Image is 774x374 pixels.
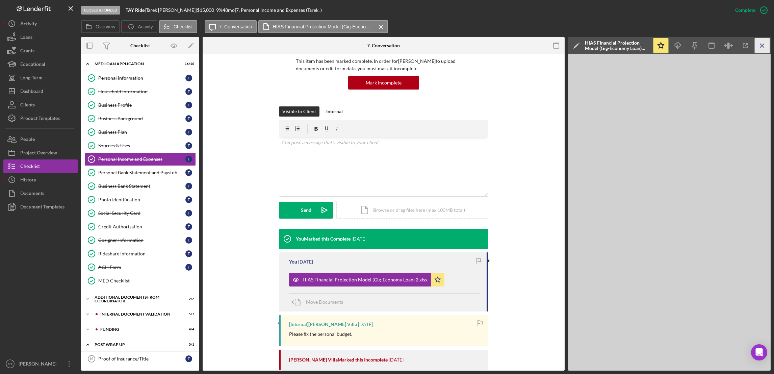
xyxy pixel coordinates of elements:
div: Personal Income and Expenses [98,156,185,162]
div: T [185,237,192,244]
div: T [185,115,192,122]
div: MED Loan Application [95,62,177,66]
div: Send [301,202,311,219]
div: You [289,259,297,265]
a: Photo IdentificationT [84,193,196,206]
div: T [185,355,192,362]
button: Send [279,202,333,219]
div: Personal Bank Statement and Paystub [98,170,185,175]
div: Photo Identification [98,197,185,202]
a: Personal InformationT [84,71,196,85]
div: Closed & Funded [81,6,120,15]
button: HIAS Financial Projection Model (Gig-Economy Loan) 2.xlsx [289,273,444,286]
b: TAY Ride [126,7,145,13]
div: T [185,250,192,257]
div: | [126,7,146,13]
p: Please fix the personal budget. [289,330,352,338]
button: Internal [323,106,346,117]
label: 7. Conversation [219,24,252,29]
div: Credit Authorization [98,224,185,229]
button: HIAS Financial Projection Model (Gig-Economy Loan) 2.xlsx [258,20,388,33]
div: T [185,196,192,203]
div: Internal [326,106,343,117]
div: Funding [100,327,177,331]
time: 2025-06-17 17:30 [298,259,313,265]
div: Tarek [PERSON_NAME] | [146,7,197,13]
div: Business Background [98,116,185,121]
div: Proof of Insurance/Title [98,356,185,361]
div: [Internal] [PERSON_NAME] Villa [289,322,357,327]
div: T [185,183,192,190]
div: T [185,210,192,217]
a: Personal Bank Statement and PaystubT [84,166,196,179]
div: Internal Document Validation [100,312,177,316]
div: T [185,264,192,271]
div: Sources & Uses [98,143,185,148]
button: MT[PERSON_NAME] [3,357,78,371]
div: Business Profile [98,102,185,108]
a: Cosigner InformationT [84,233,196,247]
label: Overview [96,24,115,29]
div: Household Information [98,89,185,94]
a: Business PlanT [84,125,196,139]
div: 16 / 16 [182,62,194,66]
div: T [185,223,192,230]
div: Business Plan [98,129,185,135]
div: Complete [735,3,755,17]
div: [PERSON_NAME] [17,357,61,372]
text: MT [8,362,12,366]
a: Sources & UsesT [84,139,196,152]
div: 48 mo [223,7,235,13]
div: MED Checklist [98,278,196,283]
div: Visible to Client [282,106,316,117]
div: 5 / 7 [182,312,194,316]
div: Social Security Card [98,210,185,216]
button: Move Documents [289,294,350,310]
iframe: Document Preview [568,54,771,371]
a: MED Checklist [84,274,196,288]
button: Mark Incomplete [348,76,419,90]
div: | 7. Personal Income and Expenses (Tarek .) [235,7,322,13]
div: HIAS Financial Projection Model (Gig-Economy Loan) 2.xlsx [585,40,649,51]
div: 0 / 1 [182,343,194,347]
a: Business BackgroundT [84,112,196,125]
a: Credit AuthorizationT [84,220,196,233]
div: You Marked this Complete [296,236,351,242]
a: Rideshare InformationT [84,247,196,260]
label: Activity [138,24,153,29]
div: $15,000 [197,7,216,13]
time: 2025-06-17 17:30 [352,236,366,242]
a: Social Security CardT [84,206,196,220]
label: Checklist [174,24,193,29]
div: Mark Incomplete [366,76,402,90]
